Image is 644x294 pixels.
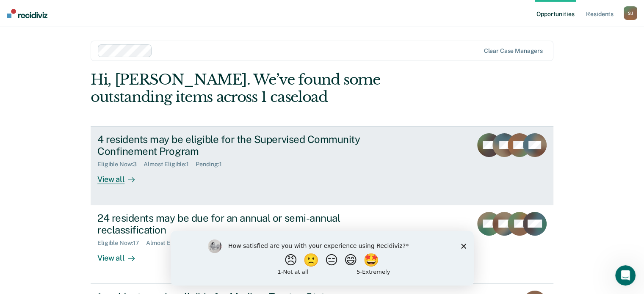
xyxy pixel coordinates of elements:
[91,71,461,106] div: Hi, [PERSON_NAME]. We’ve found some outstanding items across 1 caseload
[624,6,637,20] div: S J
[146,239,199,247] div: Almost Eligible : 7
[91,126,553,205] a: 4 residents may be eligible for the Supervised Community Confinement ProgramEligible Now:3Almost ...
[196,161,229,168] div: Pending : 1
[484,47,543,55] div: Clear case managers
[91,205,553,284] a: 24 residents may be due for an annual or semi-annual reclassificationEligible Now:17Almost Eligib...
[97,161,144,168] div: Eligible Now : 3
[615,265,636,286] iframe: Intercom live chat
[144,161,196,168] div: Almost Eligible : 1
[171,231,474,286] iframe: Survey by Kim from Recidiviz
[97,212,395,236] div: 24 residents may be due for an annual or semi-annual reclassification
[7,9,47,18] img: Recidiviz
[97,133,395,158] div: 4 residents may be eligible for the Supervised Community Confinement Program
[97,239,146,247] div: Eligible Now : 17
[97,247,145,263] div: View all
[624,6,637,20] button: SJ
[97,168,145,184] div: View all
